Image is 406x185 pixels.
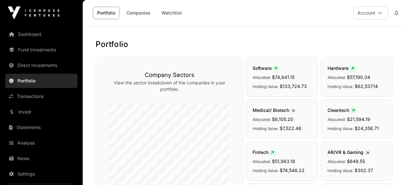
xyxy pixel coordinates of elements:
a: Statements [5,120,78,135]
h1: Portfolio [96,39,393,49]
span: $74,548.22 [280,168,305,173]
img: Icehouse Ventures Logo [8,6,59,19]
span: $8,105.20 [272,116,293,122]
span: Holding Value: [328,168,353,173]
span: Allocated: [328,117,346,122]
a: Direct Investments [5,58,78,72]
a: Transactions [5,89,78,103]
span: Software [253,65,280,71]
a: News [5,151,78,166]
span: Allocated: [253,75,271,80]
button: Account [353,6,388,19]
span: Medical/ Biotech [253,107,297,113]
span: $24,356.71 [355,125,379,131]
a: Settings [5,167,78,181]
p: View the sector breakdown of the companies in your portfolio. [109,80,230,92]
span: AR/VR & Gaming [328,149,371,155]
span: $133,724.73 [280,83,307,89]
span: Holding Value: [253,126,278,131]
a: Portfolio [93,7,120,19]
span: $57,190.34 [347,74,370,80]
span: Allocated: [328,159,346,164]
span: Holding Value: [253,84,278,89]
span: Allocated: [253,159,271,164]
span: Holding Value: [253,168,278,173]
span: $62,537.14 [355,83,378,89]
a: Portfolio [5,74,78,88]
a: Dashboard [5,27,78,41]
span: Allocated: [253,117,271,122]
a: Invest [5,105,78,119]
h3: Company Sectors [109,71,230,80]
a: Companies [122,7,155,19]
span: $51,983.18 [272,158,295,164]
a: Watchlist [157,7,186,19]
span: $302.37 [355,168,373,173]
a: Fund Investments [5,43,78,57]
span: Allocated: [328,75,346,80]
span: $649.55 [347,158,365,164]
a: Analysis [5,136,78,150]
span: Hardware [328,65,357,71]
span: $21,594.19 [347,116,370,122]
span: Holding Value: [328,126,353,131]
span: $7,522.46 [280,125,301,131]
span: Holding Value: [328,84,353,89]
iframe: Chat Widget [374,154,406,185]
span: Cleantech [328,107,357,113]
span: $74,841.15 [272,74,295,80]
span: Fintech [253,149,276,155]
